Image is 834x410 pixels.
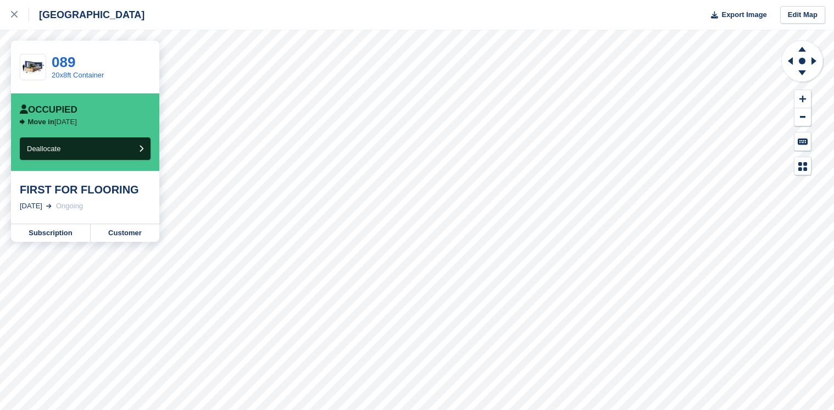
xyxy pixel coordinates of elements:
a: 089 [52,54,75,70]
img: arrow-right-icn-b7405d978ebc5dd23a37342a16e90eae327d2fa7eb118925c1a0851fb5534208.svg [20,119,25,125]
button: Zoom In [794,90,811,108]
a: Subscription [11,224,91,242]
p: [DATE] [28,118,77,126]
a: Customer [91,224,159,242]
div: [GEOGRAPHIC_DATA] [29,8,144,21]
div: [DATE] [20,201,42,212]
span: Move in [28,118,54,126]
button: Export Image [704,6,767,24]
button: Zoom Out [794,108,811,126]
a: Edit Map [780,6,825,24]
span: Deallocate [27,145,60,153]
button: Map Legend [794,157,811,175]
div: FIRST FOR FLOORING [20,183,151,196]
img: arrow-right-light-icn-cde0832a797a2874e46488d9cf13f60e5c3a73dbe684e267c42b8395dfbc2abf.svg [46,204,52,208]
button: Keyboard Shortcuts [794,132,811,151]
a: 20x8ft Container [52,71,104,79]
div: Occupied [20,104,77,115]
div: Ongoing [56,201,83,212]
button: Deallocate [20,137,151,160]
span: Export Image [721,9,766,20]
img: 20-ft-container%20(8).jpg [20,58,46,77]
